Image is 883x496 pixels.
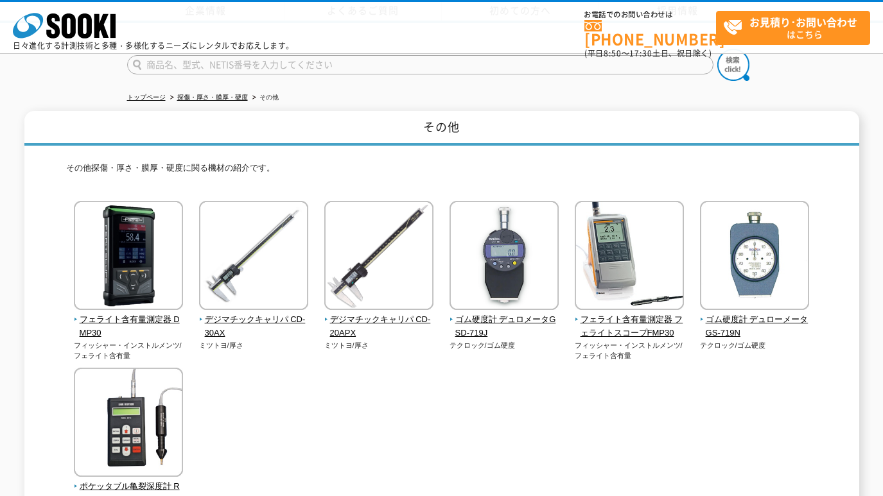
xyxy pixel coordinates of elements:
[324,340,434,351] p: ミツトヨ/厚さ
[723,12,870,44] span: はこちら
[575,201,684,313] img: フェライト含有量測定器 フェライトスコープFMP30
[199,301,309,339] a: デジマチックキャリパ CD-30AX
[716,11,870,45] a: お見積り･お問い合わせはこちら
[450,340,559,351] p: テクロック/ゴム硬度
[66,162,817,182] p: その他探傷・厚さ・膜厚・硬度に関る機材の紹介です。
[584,11,716,19] span: お電話でのお問い合わせは
[177,94,248,101] a: 探傷・厚さ・膜厚・硬度
[604,47,622,59] span: 8:50
[127,94,166,101] a: トップページ
[700,340,810,351] p: テクロック/ゴム硬度
[324,313,434,340] span: デジマチックキャリパ CD-20APX
[749,14,857,30] strong: お見積り･お問い合わせ
[250,91,279,105] li: その他
[127,55,713,74] input: 商品名、型式、NETIS番号を入力してください
[700,201,809,313] img: ゴム硬度計 デュローメータGS-719N
[575,340,685,361] p: フィッシャー・インストルメンツ/フェライト含有量
[199,340,309,351] p: ミツトヨ/厚さ
[199,201,308,313] img: デジマチックキャリパ CD-30AX
[717,49,749,81] img: btn_search.png
[575,313,685,340] span: フェライト含有量測定器 フェライトスコープFMP30
[584,20,716,46] a: [PHONE_NUMBER]
[324,301,434,339] a: デジマチックキャリパ CD-20APX
[700,313,810,340] span: ゴム硬度計 デュローメータGS-719N
[74,368,183,480] img: ポケッタブル亀裂深度計 RMG4015
[324,201,433,313] img: デジマチックキャリパ CD-20APX
[13,42,294,49] p: 日々進化する計測技術と多種・多様化するニーズにレンタルでお応えします。
[74,201,183,313] img: フェライト含有量測定器 DMP30
[24,111,859,146] h1: その他
[450,313,559,340] span: ゴム硬度計 デュロメータGSD-719J
[700,301,810,339] a: ゴム硬度計 デュローメータGS-719N
[629,47,652,59] span: 17:30
[199,313,309,340] span: デジマチックキャリパ CD-30AX
[450,301,559,339] a: ゴム硬度計 デュロメータGSD-719J
[575,301,685,339] a: フェライト含有量測定器 フェライトスコープFMP30
[74,301,184,339] a: フェライト含有量測定器 DMP30
[450,201,559,313] img: ゴム硬度計 デュロメータGSD-719J
[584,47,712,59] span: (平日 ～ 土日、祝日除く)
[74,313,184,340] span: フェライト含有量測定器 DMP30
[74,340,184,361] p: フィッシャー・インストルメンツ/フェライト含有量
